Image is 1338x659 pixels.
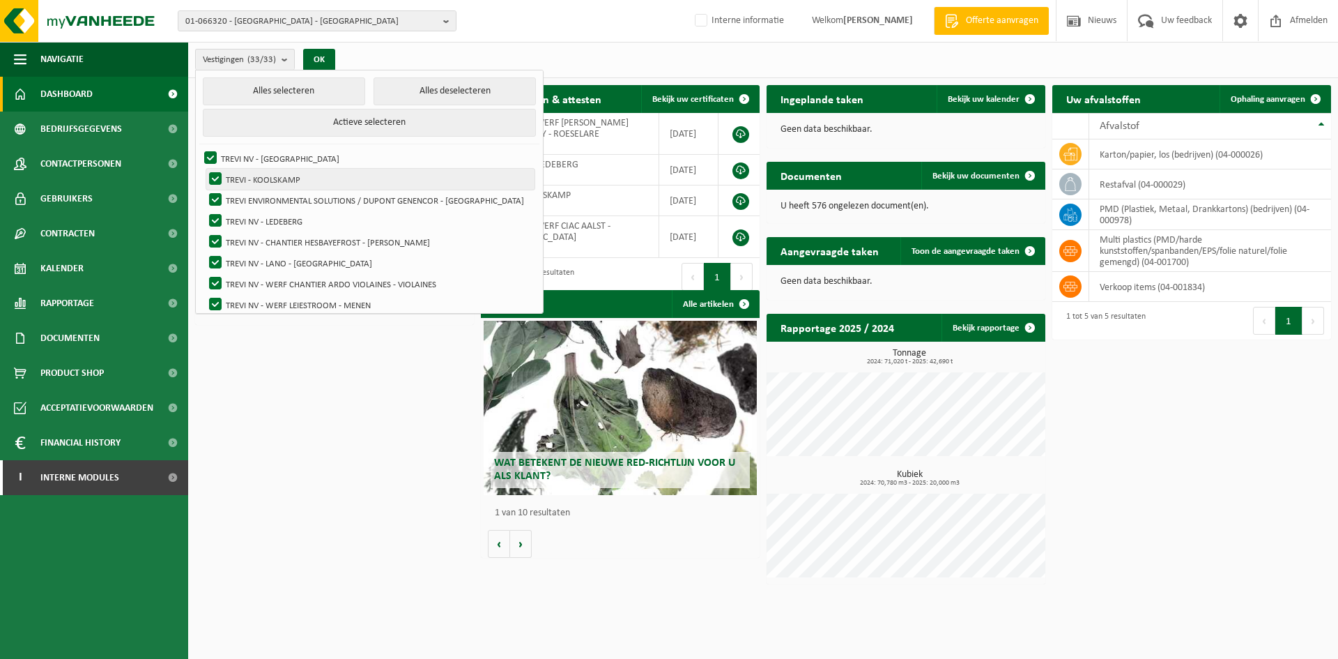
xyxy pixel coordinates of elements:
span: 01-066320 - [GEOGRAPHIC_DATA] - [GEOGRAPHIC_DATA] [185,11,438,32]
span: Dashboard [40,77,93,112]
label: TREVI NV - LANO - [GEOGRAPHIC_DATA] [206,252,535,273]
td: verkoop items (04-001834) [1089,272,1331,302]
span: Wat betekent de nieuwe RED-richtlijn voor u als klant? [494,457,735,482]
h2: Ingeplande taken [767,85,877,112]
p: Geen data beschikbaar. [780,125,1031,135]
button: Next [1302,307,1324,335]
label: TREVI NV - WERF CHANTIER ARDO VIOLAINES - VIOLAINES [206,273,535,294]
p: 1 van 10 resultaten [495,508,753,518]
label: TREVI NV - LEDEBERG [206,211,535,232]
button: OK [303,49,335,71]
label: TREVI - KOOLSKAMP [206,169,535,190]
button: Vestigingen(33/33) [195,49,295,70]
td: [DATE] [659,113,718,155]
a: Bekijk uw documenten [921,162,1044,190]
p: Geen data beschikbaar. [780,277,1031,287]
span: Bekijk uw certificaten [652,95,734,104]
span: VLA702622 [491,140,648,151]
button: Actieve selecteren [203,109,536,137]
span: Navigatie [40,42,84,77]
h2: Documenten [767,162,856,189]
span: 2024: 71,020 t - 2025: 42,690 t [774,358,1045,365]
button: 01-066320 - [GEOGRAPHIC_DATA] - [GEOGRAPHIC_DATA] [178,10,456,31]
span: VLA700275 [491,202,648,213]
span: Bekijk uw documenten [932,172,1020,181]
button: Alles deselecteren [374,77,536,105]
button: 1 [704,263,731,291]
span: I [14,460,26,495]
span: Vestigingen [203,50,276,70]
td: [DATE] [659,185,718,216]
span: Documenten [40,321,100,356]
a: Wat betekent de nieuwe RED-richtlijn voor u als klant? [484,321,757,495]
td: karton/papier, los (bedrijven) (04-000026) [1089,139,1331,169]
label: TREVI ENVIRONMENTAL SOLUTIONS / DUPONT GENENCOR - [GEOGRAPHIC_DATA] [206,190,535,211]
button: Volgende [510,530,532,558]
h3: Kubiek [774,470,1045,487]
span: Gebruikers [40,181,93,216]
span: Afvalstof [1100,121,1139,132]
h3: Tonnage [774,349,1045,365]
span: Contracten [40,216,95,251]
button: Next [731,263,753,291]
td: restafval (04-000029) [1089,169,1331,199]
a: Bekijk uw certificaten [641,85,758,113]
td: multi plastics (PMD/harde kunststoffen/spanbanden/EPS/folie naturel/folie gemengd) (04-001700) [1089,230,1331,272]
count: (33/33) [247,55,276,64]
span: Ophaling aanvragen [1231,95,1305,104]
span: TREVI NV - WERF [PERSON_NAME] TECHNOLOGY - ROESELARE [491,118,629,139]
h2: Uw afvalstoffen [1052,85,1155,112]
span: 2024: 70,780 m3 - 2025: 20,000 m3 [774,480,1045,487]
span: Offerte aanvragen [962,14,1042,28]
a: Ophaling aanvragen [1220,85,1330,113]
span: Bedrijfsgegevens [40,112,122,146]
span: Kalender [40,251,84,286]
span: VLA700273 [491,243,648,255]
button: Previous [1253,307,1275,335]
span: Product Shop [40,356,104,391]
h2: Rapportage 2025 / 2024 [767,314,908,341]
td: [DATE] [659,155,718,185]
span: Contactpersonen [40,146,121,181]
label: TREVI NV - [GEOGRAPHIC_DATA] [201,148,535,169]
a: Bekijk rapportage [941,314,1044,342]
strong: [PERSON_NAME] [843,15,913,26]
label: Interne informatie [692,10,784,31]
span: VLA700274 [491,171,648,182]
h2: Certificaten & attesten [481,85,615,112]
button: 1 [1275,307,1302,335]
span: Rapportage [40,286,94,321]
a: Toon de aangevraagde taken [900,237,1044,265]
div: 1 tot 5 van 5 resultaten [1059,305,1146,336]
span: Interne modules [40,460,119,495]
td: PMD (Plastiek, Metaal, Drankkartons) (bedrijven) (04-000978) [1089,199,1331,230]
span: TREVI NV - WERF CIAC AALST - [GEOGRAPHIC_DATA] [491,221,610,243]
span: Bekijk uw kalender [948,95,1020,104]
span: Acceptatievoorwaarden [40,391,153,425]
label: TREVI NV - WERF LEIESTROOM - MENEN [206,294,535,315]
label: TREVI NV - CHANTIER HESBAYEFROST - [PERSON_NAME] [206,232,535,252]
span: Toon de aangevraagde taken [912,247,1020,256]
button: Previous [682,263,704,291]
button: Alles selecteren [203,77,365,105]
td: [DATE] [659,216,718,258]
span: Financial History [40,425,121,460]
a: Bekijk uw kalender [937,85,1044,113]
p: U heeft 576 ongelezen document(en). [780,202,1031,211]
button: Vorige [488,530,510,558]
a: Offerte aanvragen [934,7,1049,35]
a: Alle artikelen [672,290,758,318]
h2: Aangevraagde taken [767,237,893,264]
